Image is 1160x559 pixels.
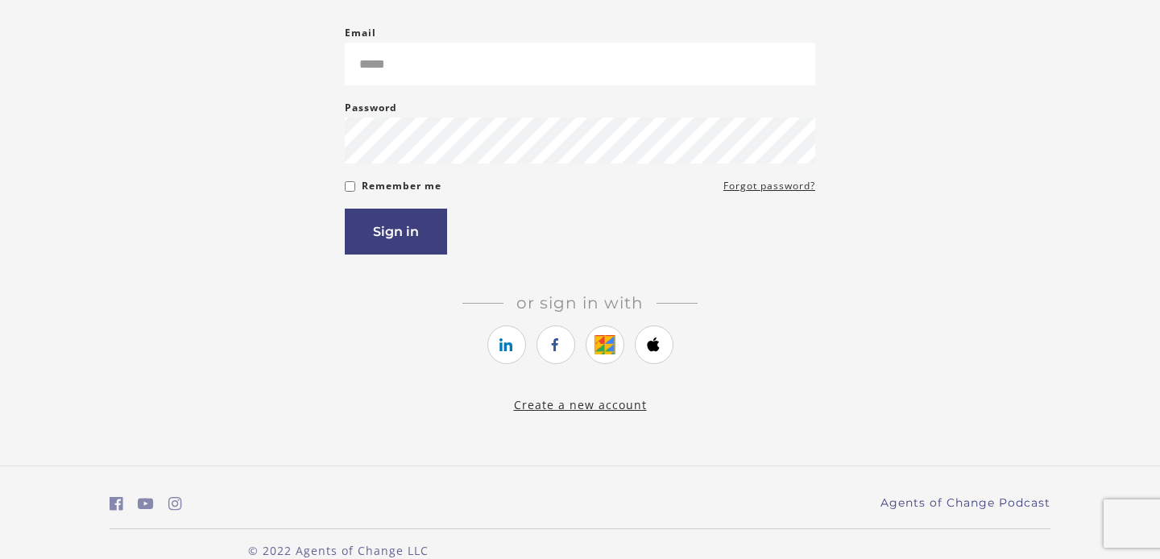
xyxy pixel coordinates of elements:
[110,542,567,559] p: © 2022 Agents of Change LLC
[586,325,624,364] a: https://courses.thinkific.com/users/auth/google?ss%5Breferral%5D=&ss%5Buser_return_to%5D=&ss%5Bvi...
[723,176,815,196] a: Forgot password?
[362,176,441,196] label: Remember me
[168,496,182,511] i: https://www.instagram.com/agentsofchangeprep/ (Open in a new window)
[345,23,376,43] label: Email
[487,325,526,364] a: https://courses.thinkific.com/users/auth/linkedin?ss%5Breferral%5D=&ss%5Buser_return_to%5D=&ss%5B...
[345,209,447,255] button: Sign in
[345,98,397,118] label: Password
[138,496,154,511] i: https://www.youtube.com/c/AgentsofChangeTestPrepbyMeaganMitchell (Open in a new window)
[635,325,673,364] a: https://courses.thinkific.com/users/auth/apple?ss%5Breferral%5D=&ss%5Buser_return_to%5D=&ss%5Bvis...
[110,496,123,511] i: https://www.facebook.com/groups/aswbtestprep (Open in a new window)
[110,492,123,516] a: https://www.facebook.com/groups/aswbtestprep (Open in a new window)
[138,492,154,516] a: https://www.youtube.com/c/AgentsofChangeTestPrepbyMeaganMitchell (Open in a new window)
[503,293,657,313] span: Or sign in with
[536,325,575,364] a: https://courses.thinkific.com/users/auth/facebook?ss%5Breferral%5D=&ss%5Buser_return_to%5D=&ss%5B...
[880,495,1050,511] a: Agents of Change Podcast
[168,492,182,516] a: https://www.instagram.com/agentsofchangeprep/ (Open in a new window)
[514,397,647,412] a: Create a new account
